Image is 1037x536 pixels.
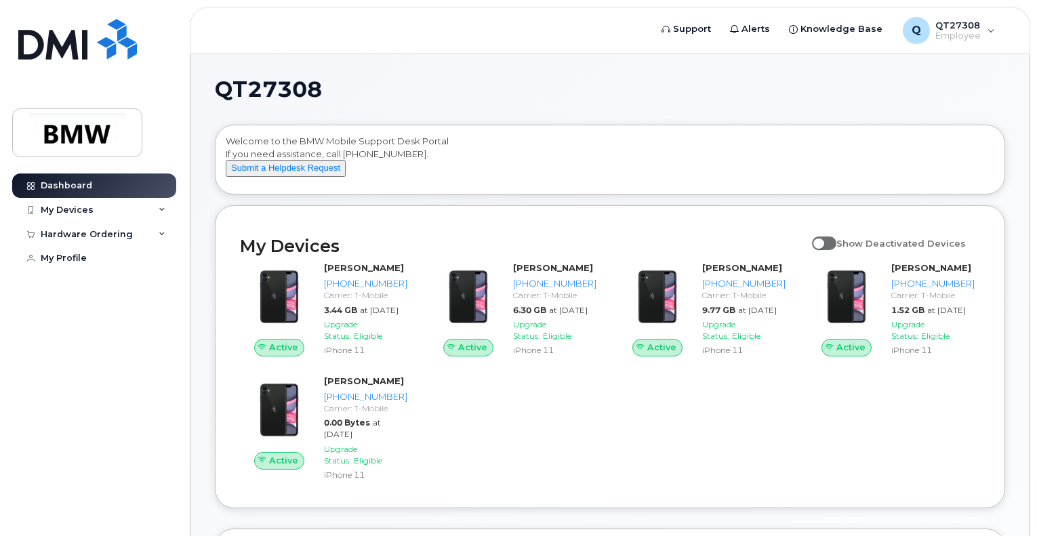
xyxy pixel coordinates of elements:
[458,341,487,354] span: Active
[702,289,786,301] div: Carrier: T-Mobile
[702,319,735,341] span: Upgrade Status:
[618,262,791,358] a: Active[PERSON_NAME][PHONE_NUMBER]Carrier: T-Mobile9.77 GBat [DATE]Upgrade Status:EligibleiPhone 11
[324,262,404,273] strong: [PERSON_NAME]
[251,382,308,438] img: iPhone_11.jpg
[891,305,924,315] span: 1.52 GB
[978,477,1027,526] iframe: Messenger Launcher
[702,277,786,290] div: [PHONE_NUMBER]
[429,262,602,358] a: Active[PERSON_NAME][PHONE_NUMBER]Carrier: T-Mobile6.30 GBat [DATE]Upgrade Status:EligibleiPhone 11
[269,341,298,354] span: Active
[812,230,823,241] input: Show Deactivated Devices
[891,277,975,290] div: [PHONE_NUMBER]
[226,135,994,189] div: Welcome to the BMW Mobile Support Desk Portal If you need assistance, call [PHONE_NUMBER].
[513,305,546,315] span: 6.30 GB
[324,305,357,315] span: 3.44 GB
[702,344,786,356] div: iPhone 11
[543,331,571,341] span: Eligible
[354,455,382,466] span: Eligible
[360,305,399,315] span: at [DATE]
[738,305,777,315] span: at [DATE]
[354,331,382,341] span: Eligible
[927,305,966,315] span: at [DATE]
[513,319,546,341] span: Upgrade Status:
[240,375,413,483] a: Active[PERSON_NAME][PHONE_NUMBER]Carrier: T-Mobile0.00 Bytesat [DATE]Upgrade Status:EligibleiPhon...
[324,417,381,439] span: at [DATE]
[324,344,407,356] div: iPhone 11
[324,289,407,301] div: Carrier: T-Mobile
[324,417,370,428] span: 0.00 Bytes
[513,277,596,290] div: [PHONE_NUMBER]
[215,79,322,100] span: QT27308
[269,454,298,467] span: Active
[240,262,413,358] a: Active[PERSON_NAME][PHONE_NUMBER]Carrier: T-Mobile3.44 GBat [DATE]Upgrade Status:EligibleiPhone 11
[324,319,357,341] span: Upgrade Status:
[921,331,950,341] span: Eligible
[324,390,407,403] div: [PHONE_NUMBER]
[440,268,497,325] img: iPhone_11.jpg
[324,375,404,386] strong: [PERSON_NAME]
[702,262,782,273] strong: [PERSON_NAME]
[629,268,686,325] img: iPhone_11.jpg
[251,268,308,325] img: iPhone_11.jpg
[732,331,760,341] span: Eligible
[702,305,735,315] span: 9.77 GB
[513,262,593,273] strong: [PERSON_NAME]
[818,268,875,325] img: iPhone_11.jpg
[324,444,357,466] span: Upgrade Status:
[226,160,346,177] button: Submit a Helpdesk Request
[647,341,676,354] span: Active
[324,403,407,414] div: Carrier: T-Mobile
[549,305,588,315] span: at [DATE]
[836,238,966,249] span: Show Deactivated Devices
[226,162,346,173] a: Submit a Helpdesk Request
[324,277,407,290] div: [PHONE_NUMBER]
[807,262,980,358] a: Active[PERSON_NAME][PHONE_NUMBER]Carrier: T-Mobile1.52 GBat [DATE]Upgrade Status:EligibleiPhone 11
[513,289,596,301] div: Carrier: T-Mobile
[891,262,971,273] strong: [PERSON_NAME]
[836,341,866,354] span: Active
[891,289,975,301] div: Carrier: T-Mobile
[513,344,596,356] div: iPhone 11
[891,319,924,341] span: Upgrade Status:
[240,236,805,256] h2: My Devices
[324,469,407,480] div: iPhone 11
[891,344,975,356] div: iPhone 11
